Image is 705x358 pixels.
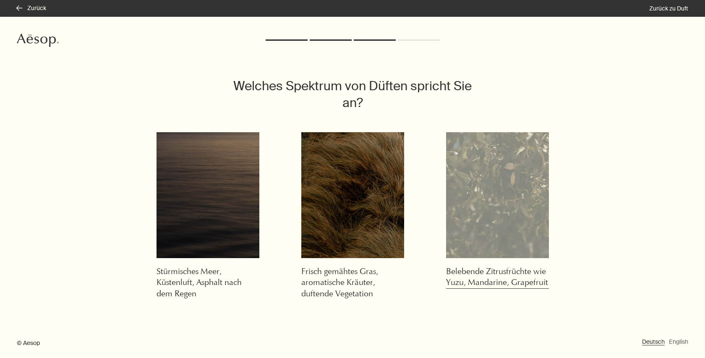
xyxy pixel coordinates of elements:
svg: Aesop [17,34,59,47]
a: Zurück zu Duft [649,5,688,12]
img: Abstract shot of tall grass [301,132,404,258]
img: Abstract shot of a leafy tree branch [446,132,549,258]
button: Abstract shot of the oceanStürmisches Meer, Küstenluft, Asphalt nach dem Regen [157,132,259,300]
h3: Belebende Zitrusfrüchte wie Yuzu, Mandarine, Grapefruit [446,267,549,289]
h2: Welches Spektrum von Düften spricht Sie an? [227,78,478,111]
li: Abgeschlossen: Schritt 2 [310,39,352,41]
li: Abgeschlossen: Schritt 1 [266,39,308,41]
span: © Aesop [17,339,40,347]
a: Aesop [17,34,59,49]
a: English [669,338,688,345]
h3: Stürmisches Meer, Küstenluft, Asphalt nach dem Regen [157,267,259,300]
li: : Schritt 4 [398,39,440,41]
button: Zurück [17,4,46,13]
a: Deutsch [642,338,665,345]
li: Aktuell: Schritt 3 [354,39,396,41]
button: Abstract shot of a leafy tree branchBelebende Zitrusfrüchte wie Yuzu, Mandarine, Grapefruit [446,132,549,289]
button: Abstract shot of tall grassFrisch gemähtes Gras, aromatische Kräuter, duftende Vegetation [301,132,404,300]
img: Abstract shot of the ocean [157,132,259,258]
h3: Frisch gemähtes Gras, aromatische Kräuter, duftende Vegetation [301,267,404,300]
